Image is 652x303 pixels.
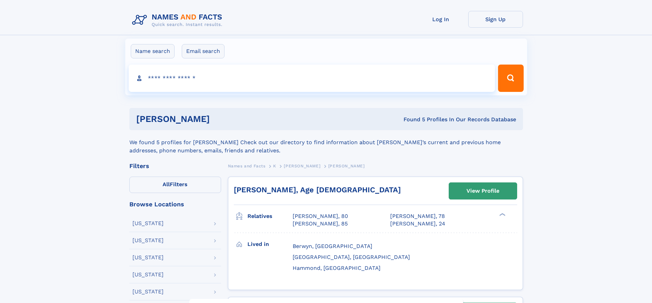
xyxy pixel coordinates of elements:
span: [PERSON_NAME] [328,164,365,168]
a: Sign Up [468,11,523,28]
div: ❯ [498,212,506,217]
label: Email search [182,44,225,58]
span: Berwyn, [GEOGRAPHIC_DATA] [293,243,372,249]
a: [PERSON_NAME], Age [DEMOGRAPHIC_DATA] [234,185,401,194]
h3: Relatives [247,210,293,222]
span: [GEOGRAPHIC_DATA], [GEOGRAPHIC_DATA] [293,254,410,260]
div: Filters [129,163,221,169]
button: Search Button [498,65,523,92]
a: [PERSON_NAME] [284,162,320,170]
h1: [PERSON_NAME] [136,115,307,123]
span: [PERSON_NAME] [284,164,320,168]
a: Names and Facts [228,162,266,170]
div: [US_STATE] [132,238,164,243]
a: Log In [413,11,468,28]
div: We found 5 profiles for [PERSON_NAME] Check out our directory to find information about [PERSON_N... [129,130,523,155]
a: [PERSON_NAME], 24 [390,220,445,228]
div: [US_STATE] [132,221,164,226]
div: [US_STATE] [132,255,164,260]
label: Filters [129,177,221,193]
label: Name search [131,44,175,58]
div: [US_STATE] [132,289,164,294]
a: View Profile [449,183,517,199]
div: Browse Locations [129,201,221,207]
span: All [163,181,170,188]
a: [PERSON_NAME], 85 [293,220,348,228]
img: Logo Names and Facts [129,11,228,29]
a: [PERSON_NAME], 80 [293,212,348,220]
a: K [273,162,276,170]
div: Found 5 Profiles In Our Records Database [307,116,516,123]
span: K [273,164,276,168]
div: [US_STATE] [132,272,164,277]
div: View Profile [466,183,499,199]
h3: Lived in [247,238,293,250]
input: search input [129,65,495,92]
a: [PERSON_NAME], 78 [390,212,445,220]
span: Hammond, [GEOGRAPHIC_DATA] [293,265,381,271]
